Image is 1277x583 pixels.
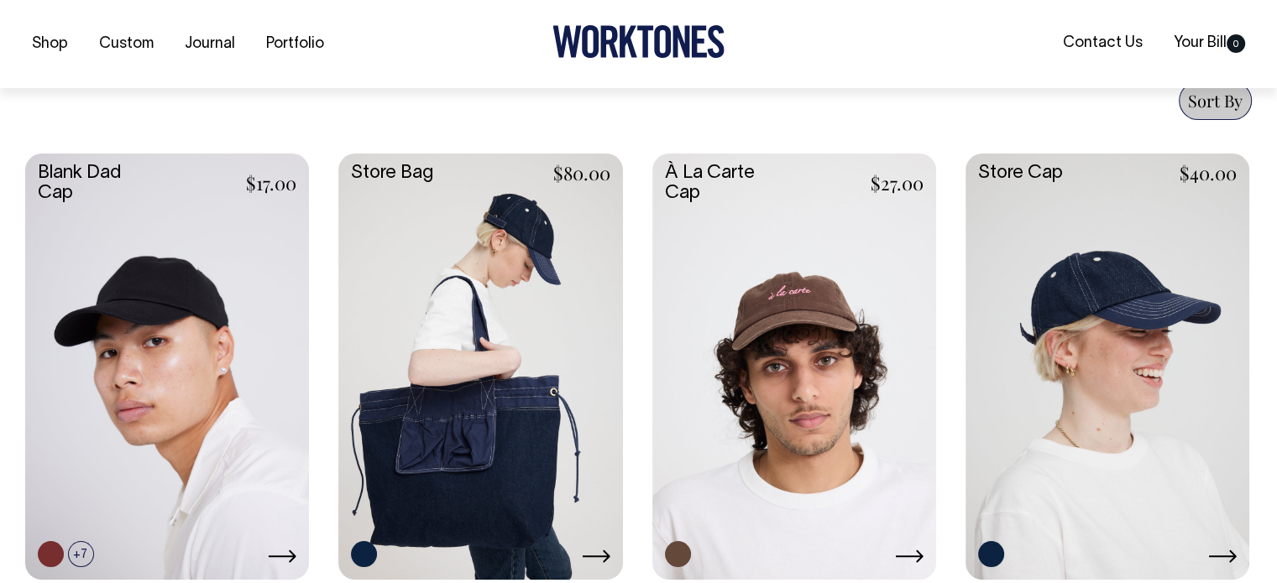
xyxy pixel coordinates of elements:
a: Your Bill0 [1167,29,1252,57]
a: Contact Us [1056,29,1149,57]
span: 0 [1227,34,1245,53]
a: Shop [25,30,75,58]
span: +7 [68,541,94,567]
a: Journal [178,30,242,58]
span: Sort By [1188,89,1243,112]
a: Custom [92,30,160,58]
a: Portfolio [259,30,331,58]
